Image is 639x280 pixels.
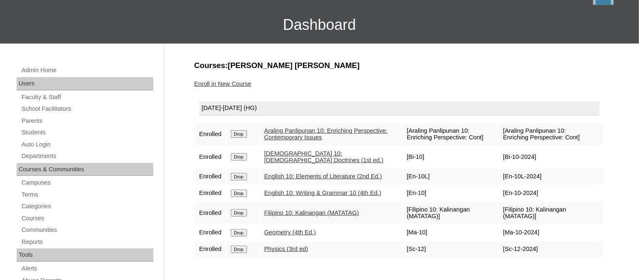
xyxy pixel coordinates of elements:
[17,77,153,90] div: Users
[403,185,499,201] td: [En-10]
[21,263,153,274] a: Alerts
[499,169,595,185] td: [En-10L-2024]
[21,151,153,161] a: Departments
[499,225,595,241] td: [Ma-10-2024]
[403,123,499,145] td: [Araling Panlipunan 10: Enriching Perspective: Cont]
[231,153,247,161] input: Drop
[21,190,153,200] a: Terms
[231,229,247,236] input: Drop
[194,60,605,71] h3: Courses:[PERSON_NAME] [PERSON_NAME]
[264,173,382,180] a: English 10: Elements of Literature (2nd Ed.)
[403,169,499,185] td: [En-10L]
[194,80,252,87] a: Enroll in New Course
[17,248,153,262] div: Tools
[499,241,595,257] td: [Sc-12-2024]
[264,127,387,141] a: Araling Panlipunan 10: Enriching Perspective: Contemporary Issues
[21,139,153,150] a: Auto Login
[231,173,247,180] input: Drop
[4,6,635,44] h3: Dashboard
[17,163,153,176] div: Courses & Communities
[21,92,153,102] a: Faculty & Staff
[231,246,247,253] input: Drop
[231,190,247,197] input: Drop
[264,229,316,236] a: Geometry (4th Ed.)
[264,246,308,252] a: Physics (3rd ed)
[21,178,153,188] a: Campuses
[403,146,499,168] td: [Bi-10]
[195,123,226,145] td: Enrolled
[195,225,226,241] td: Enrolled
[195,241,226,257] td: Enrolled
[195,185,226,201] td: Enrolled
[231,209,247,217] input: Drop
[403,225,499,241] td: [Ma-10]
[499,185,595,201] td: [En-10-2024]
[195,146,226,168] td: Enrolled
[264,190,381,196] a: English 10: Writing & Grammar 10 (4th Ed.)
[199,101,600,115] div: [DATE]-[DATE] (HG)
[403,202,499,224] td: [Filipino 10: Kalinangan (MATATAG)]
[499,123,595,145] td: [Araling Panlipunan 10: Enriching Perspective: Cont]
[21,116,153,126] a: Parents
[21,104,153,114] a: School Facilitators
[21,237,153,247] a: Reports
[21,213,153,224] a: Courses
[264,209,359,216] a: Filipino 10: Kalinangan (MATATAG)
[264,150,384,164] a: [DEMOGRAPHIC_DATA] 10: [DEMOGRAPHIC_DATA] Doctrines (1st ed.)
[21,127,153,138] a: Students
[195,202,226,224] td: Enrolled
[195,169,226,185] td: Enrolled
[403,241,499,257] td: [Sc-12]
[21,201,153,212] a: Categories
[499,146,595,168] td: [Bi-10-2024]
[499,202,595,224] td: [Filipino 10: Kalinangan (MATATAG)]
[21,65,153,75] a: Admin Home
[231,130,247,138] input: Drop
[21,225,153,235] a: Communities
